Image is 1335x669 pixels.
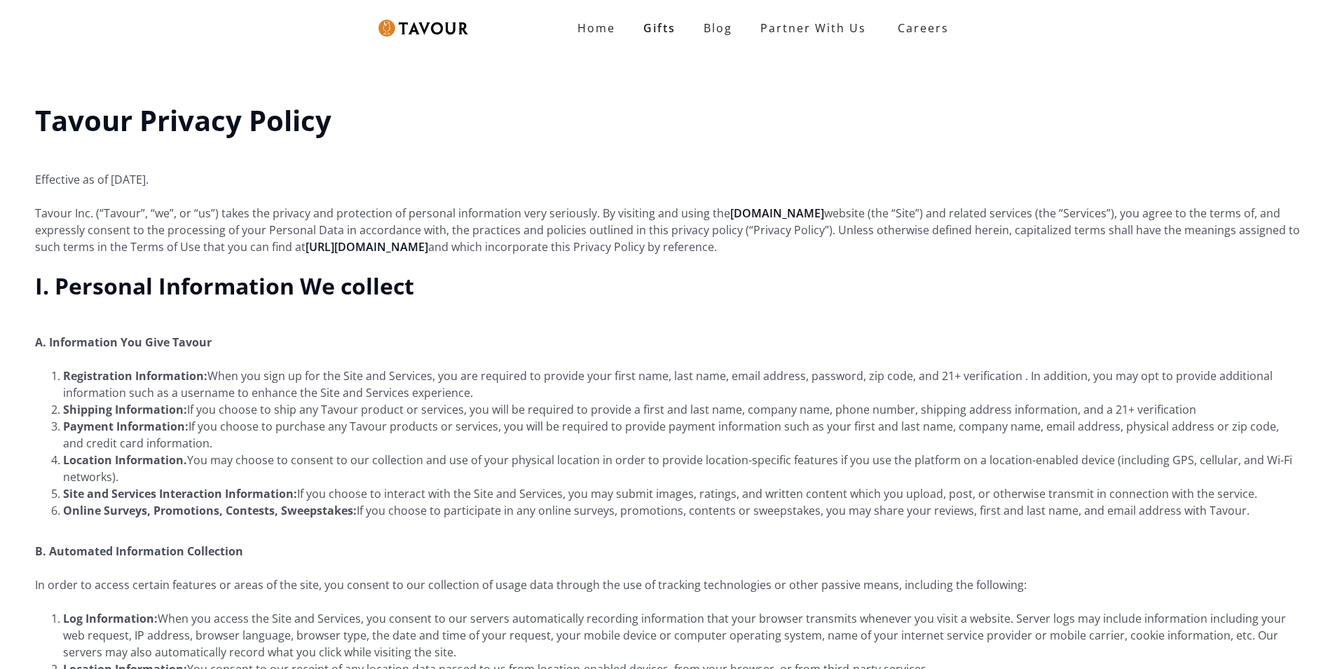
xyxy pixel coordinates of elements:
a: Home [563,14,629,42]
strong: Log Information: [63,611,158,626]
strong: Online Surveys, Promotions, Contests, Sweepstakes: [63,503,357,518]
li: If you choose to purchase any Tavour products or services, you will be required to provide paymen... [63,418,1300,452]
a: Blog [690,14,746,42]
a: Partner With Us [746,14,880,42]
strong: Registration Information: [63,368,207,384]
p: Effective as of [DATE]. [35,154,1300,188]
li: If you choose to ship any Tavour product or services, you will be required to provide a first and... [63,401,1300,418]
strong: Payment Information: [63,419,189,434]
strong: Site and Services Interaction Information: [63,486,297,501]
a: [URL][DOMAIN_NAME] [306,239,428,255]
a: [DOMAIN_NAME] [730,205,824,221]
strong: I. Personal Information We collect [35,271,414,301]
strong: A. Information You Give Tavour [35,334,212,350]
strong: B. Automated Information Collection [35,543,243,559]
a: Gifts [629,14,690,42]
strong: Careers [898,14,949,42]
li: When you access the Site and Services, you consent to our servers automatically recording informa... [63,610,1300,661]
p: In order to access certain features or areas of the site, you consent to our collection of usage ... [35,576,1300,593]
li: You may choose to consent to our collection and use of your physical location in order to provide... [63,452,1300,485]
strong: Home [577,20,615,36]
strong: Location Information. [63,452,187,468]
p: Tavour Inc. (“Tavour”, “we”, or “us”) takes the privacy and protection of personal information ve... [35,205,1300,255]
a: Careers [880,8,959,48]
strong: Tavour Privacy Policy [35,101,331,140]
li: If you choose to interact with the Site and Services, you may submit images, ratings, and written... [63,485,1300,502]
strong: Shipping Information: [63,402,187,417]
li: If you choose to participate in any online surveys, promotions, contents or sweepstakes, you may ... [63,502,1300,519]
li: When you sign up for the Site and Services, you are required to provide your first name, last nam... [63,367,1300,401]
